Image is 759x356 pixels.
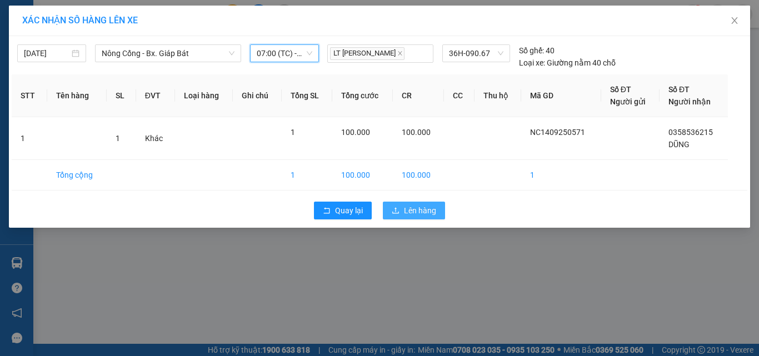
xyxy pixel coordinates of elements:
button: uploadLên hàng [383,202,445,219]
td: Tổng cộng [47,160,107,190]
span: 100.000 [341,128,370,137]
span: 0358536215 [668,128,713,137]
td: Khác [136,117,175,160]
span: 1 [291,128,295,137]
span: DŨNG [668,140,690,149]
span: Số ghế: [519,44,544,57]
span: Loại xe: [519,57,545,69]
td: 100.000 [393,160,444,190]
span: rollback [323,207,331,215]
th: Tên hàng [47,74,107,117]
td: 100.000 [332,160,393,190]
th: Loại hàng [175,74,233,117]
input: 14/09/2025 [24,47,69,59]
span: Quay lại [335,204,363,217]
span: 100.000 [402,128,431,137]
span: LT [PERSON_NAME] [330,47,405,60]
div: Giường nằm 40 chỗ [519,57,616,69]
th: CR [393,74,444,117]
span: Lên hàng [404,204,436,217]
th: Tổng SL [282,74,332,117]
th: CC [444,74,475,117]
span: down [228,50,235,57]
th: Thu hộ [475,74,521,117]
button: Close [719,6,750,37]
th: Mã GD [521,74,601,117]
th: ĐVT [136,74,175,117]
span: 1 [116,134,120,143]
span: XÁC NHẬN SỐ HÀNG LÊN XE [22,15,138,26]
span: 07:00 (TC) - 36H-090.67 [257,45,312,62]
div: 40 [519,44,555,57]
td: 1 [12,117,47,160]
button: rollbackQuay lại [314,202,372,219]
th: STT [12,74,47,117]
th: SL [107,74,136,117]
span: Người nhận [668,97,711,106]
span: 36H-090.67 [449,45,503,62]
span: upload [392,207,400,215]
span: Số ĐT [668,85,690,94]
td: 1 [521,160,601,190]
span: Nông Cống - Bx. Giáp Bát [102,45,234,62]
span: Số ĐT [610,85,631,94]
span: close [397,51,403,56]
td: 1 [282,160,332,190]
th: Tổng cước [332,74,393,117]
span: Người gửi [610,97,646,106]
th: Ghi chú [233,74,282,117]
span: NC1409250571 [530,128,585,137]
span: close [730,16,739,25]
